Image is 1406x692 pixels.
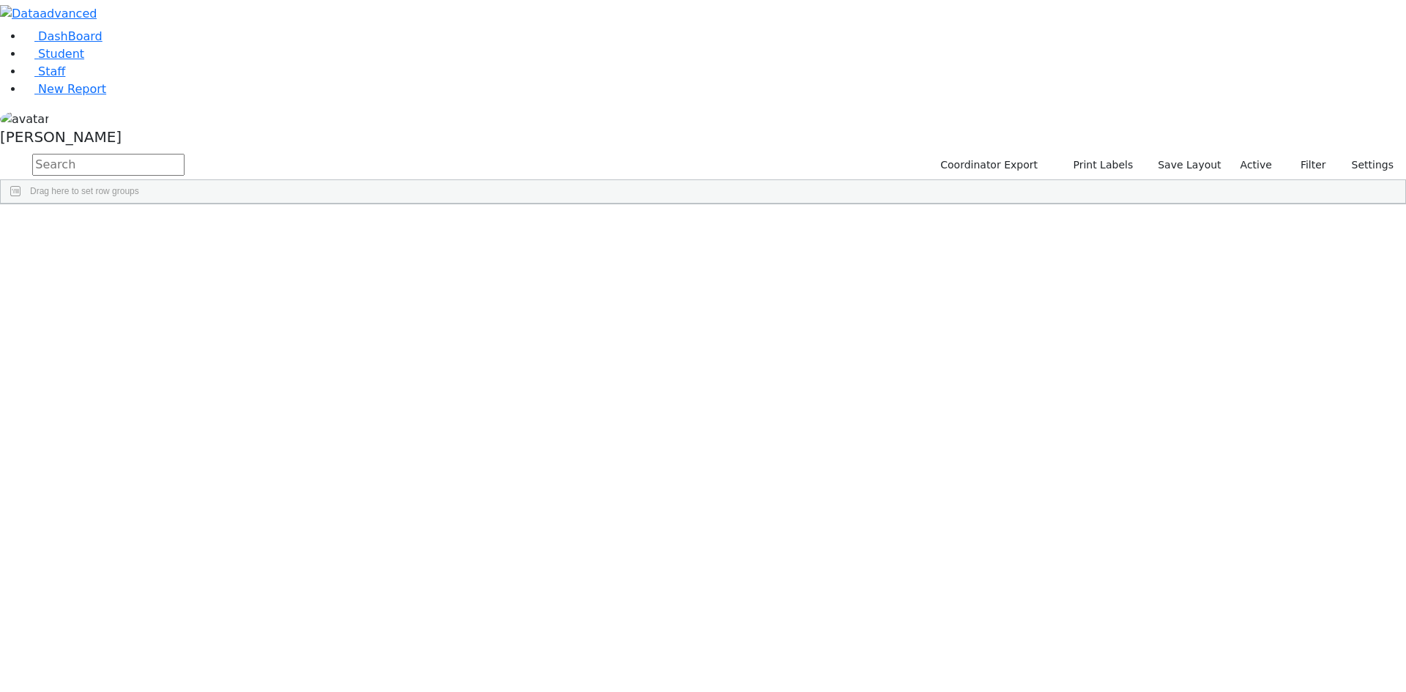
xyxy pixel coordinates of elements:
[23,82,106,96] a: New Report
[23,29,103,43] a: DashBoard
[23,64,65,78] a: Staff
[1333,154,1400,176] button: Settings
[32,154,185,176] input: Search
[38,47,84,61] span: Student
[931,154,1044,176] button: Coordinator Export
[38,29,103,43] span: DashBoard
[1056,154,1139,176] button: Print Labels
[23,47,84,61] a: Student
[1234,154,1279,176] label: Active
[30,186,139,196] span: Drag here to set row groups
[38,64,65,78] span: Staff
[1282,154,1333,176] button: Filter
[1151,154,1227,176] button: Save Layout
[38,82,106,96] span: New Report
